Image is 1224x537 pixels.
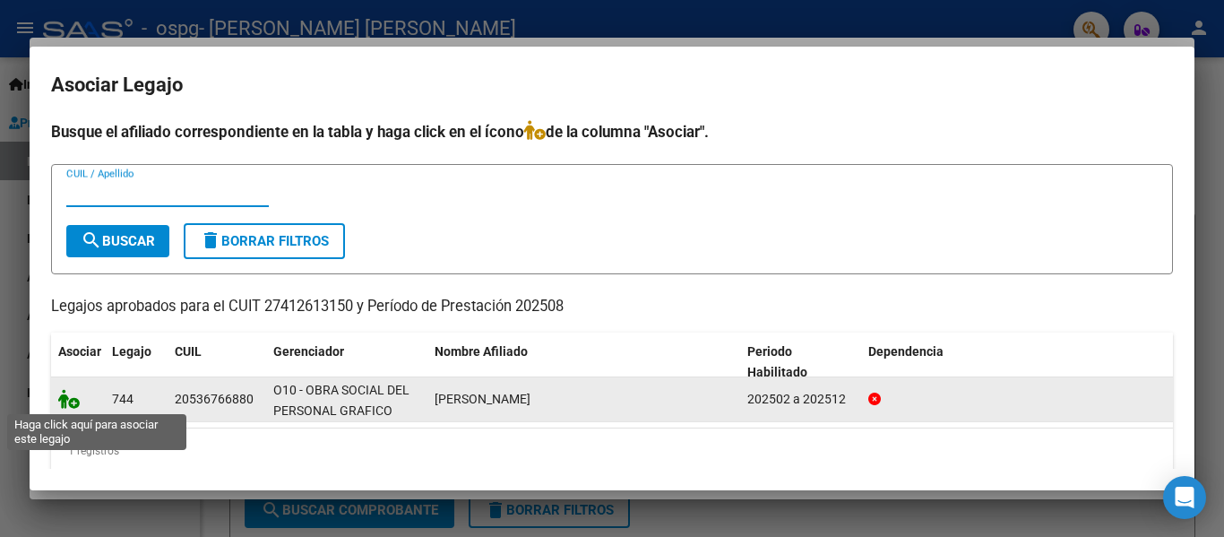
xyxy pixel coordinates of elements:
h2: Asociar Legajo [51,68,1173,102]
div: 20536766880 [175,389,254,410]
div: 202502 a 202512 [747,389,854,410]
span: Asociar [58,344,101,359]
span: Nombre Afiliado [435,344,528,359]
button: Borrar Filtros [184,223,345,259]
span: Gerenciador [273,344,344,359]
datatable-header-cell: Dependencia [861,333,1174,392]
datatable-header-cell: Periodo Habilitado [740,333,861,392]
mat-icon: delete [200,230,221,251]
span: 744 [112,392,134,406]
span: Buscar [81,233,155,249]
div: 1 registros [51,429,1173,473]
datatable-header-cell: Legajo [105,333,168,392]
h4: Busque el afiliado correspondiente en la tabla y haga click en el ícono de la columna "Asociar". [51,120,1173,143]
mat-icon: search [81,230,102,251]
span: CUIL [175,344,202,359]
span: Legajo [112,344,151,359]
div: Open Intercom Messenger [1163,476,1206,519]
datatable-header-cell: Nombre Afiliado [427,333,740,392]
span: Periodo Habilitado [747,344,807,379]
button: Buscar [66,225,169,257]
datatable-header-cell: Asociar [51,333,105,392]
p: Legajos aprobados para el CUIT 27412613150 y Período de Prestación 202508 [51,296,1173,318]
span: SASSI MANUEL VITO [435,392,530,406]
datatable-header-cell: Gerenciador [266,333,427,392]
span: O10 - OBRA SOCIAL DEL PERSONAL GRAFICO [273,383,409,418]
span: Borrar Filtros [200,233,329,249]
datatable-header-cell: CUIL [168,333,266,392]
span: Dependencia [868,344,944,359]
